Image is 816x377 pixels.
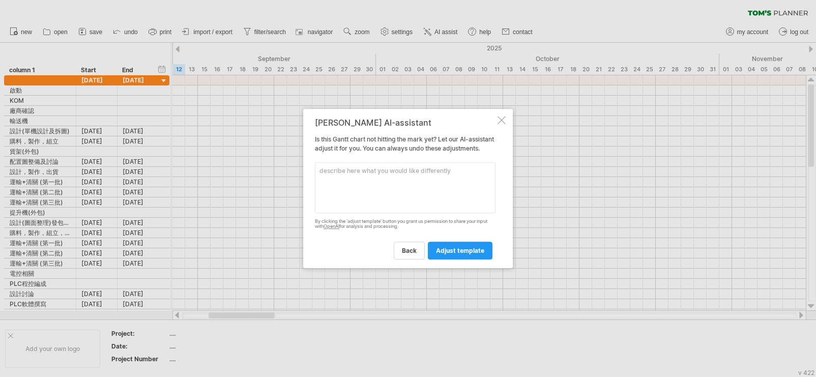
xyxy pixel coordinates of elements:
[428,242,492,259] a: adjust template
[394,242,425,259] a: back
[402,247,417,254] span: back
[436,247,484,254] span: adjust template
[324,224,339,229] a: OpenAI
[315,219,496,230] div: By clicking the 'adjust template' button you grant us permission to share your input with for ana...
[315,118,496,259] div: Is this Gantt chart not hitting the mark yet? Let our AI-assistant adjust it for you. You can alw...
[315,118,496,127] div: [PERSON_NAME] AI-assistant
